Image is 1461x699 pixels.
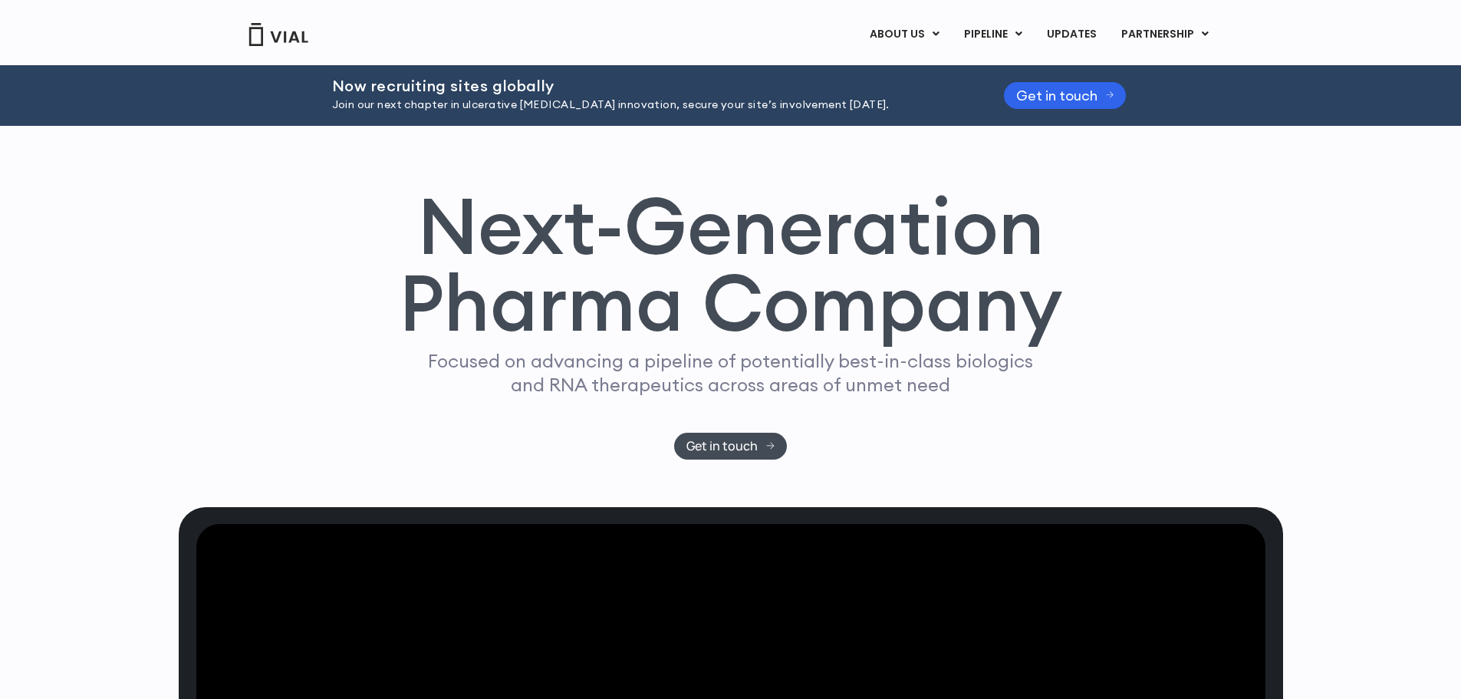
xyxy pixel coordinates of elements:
[1109,21,1221,48] a: PARTNERSHIPMenu Toggle
[1016,90,1097,101] span: Get in touch
[1004,82,1127,109] a: Get in touch
[686,440,758,452] span: Get in touch
[399,187,1063,342] h1: Next-Generation Pharma Company
[422,349,1040,397] p: Focused on advancing a pipeline of potentially best-in-class biologics and RNA therapeutics acros...
[248,23,309,46] img: Vial Logo
[332,97,966,114] p: Join our next chapter in ulcerative [MEDICAL_DATA] innovation, secure your site’s involvement [DA...
[1035,21,1108,48] a: UPDATES
[857,21,951,48] a: ABOUT USMenu Toggle
[332,77,966,94] h2: Now recruiting sites globally
[674,433,787,460] a: Get in touch
[952,21,1034,48] a: PIPELINEMenu Toggle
